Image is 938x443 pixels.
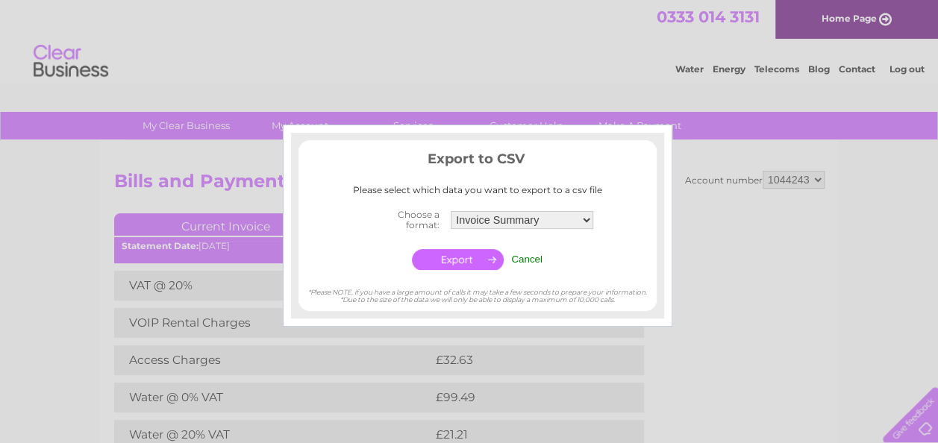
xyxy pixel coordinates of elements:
[889,63,924,75] a: Log out
[657,7,760,26] a: 0333 014 3131
[808,63,830,75] a: Blog
[357,205,447,235] th: Choose a format:
[754,63,799,75] a: Telecoms
[298,185,657,195] div: Please select which data you want to export to a csv file
[298,274,657,304] div: *Please NOTE, if you have a large amount of calls it may take a few seconds to prepare your infor...
[511,254,543,265] input: Cancel
[839,63,875,75] a: Contact
[33,39,109,84] img: logo.png
[117,8,822,72] div: Clear Business is a trading name of Verastar Limited (registered in [GEOGRAPHIC_DATA] No. 3667643...
[713,63,745,75] a: Energy
[298,148,657,175] h3: Export to CSV
[675,63,704,75] a: Water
